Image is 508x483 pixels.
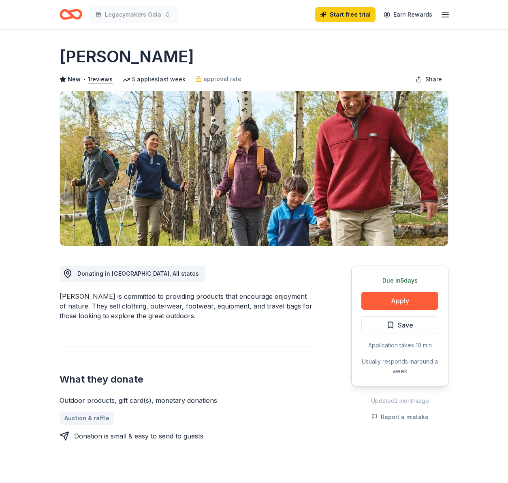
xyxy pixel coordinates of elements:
span: Donating in [GEOGRAPHIC_DATA], All states [77,270,199,277]
span: Legacymakers Gala [105,10,161,19]
div: Due in 5 days [361,276,438,285]
button: Share [409,71,448,87]
h2: What they donate [60,373,312,386]
a: Home [60,5,82,24]
span: • [83,76,86,83]
a: Start free trial [315,7,376,22]
img: Image for L.L.Bean [60,91,448,246]
a: Auction & raffle [60,412,114,425]
span: New [68,74,81,84]
h1: [PERSON_NAME] [60,45,194,68]
button: Report a mistake [371,412,429,422]
span: Share [425,74,442,84]
span: Save [398,320,413,330]
div: Updated 2 months ago [351,396,448,406]
div: Donation is small & easy to send to guests [74,431,203,441]
div: 5 applies last week [122,74,186,84]
a: approval rate [195,74,241,84]
div: Usually responds in around a week [361,357,438,376]
div: Outdoor products, gift card(s), monetary donations [60,396,312,405]
button: 1reviews [88,74,113,84]
a: Earn Rewards [379,7,437,22]
span: approval rate [203,74,241,84]
div: Application takes 10 min [361,340,438,350]
button: Apply [361,292,438,310]
div: [PERSON_NAME] is committed to providing products that encourage enjoyment of nature. They sell cl... [60,292,312,321]
button: Legacymakers Gala [89,6,177,23]
button: Save [361,316,438,334]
